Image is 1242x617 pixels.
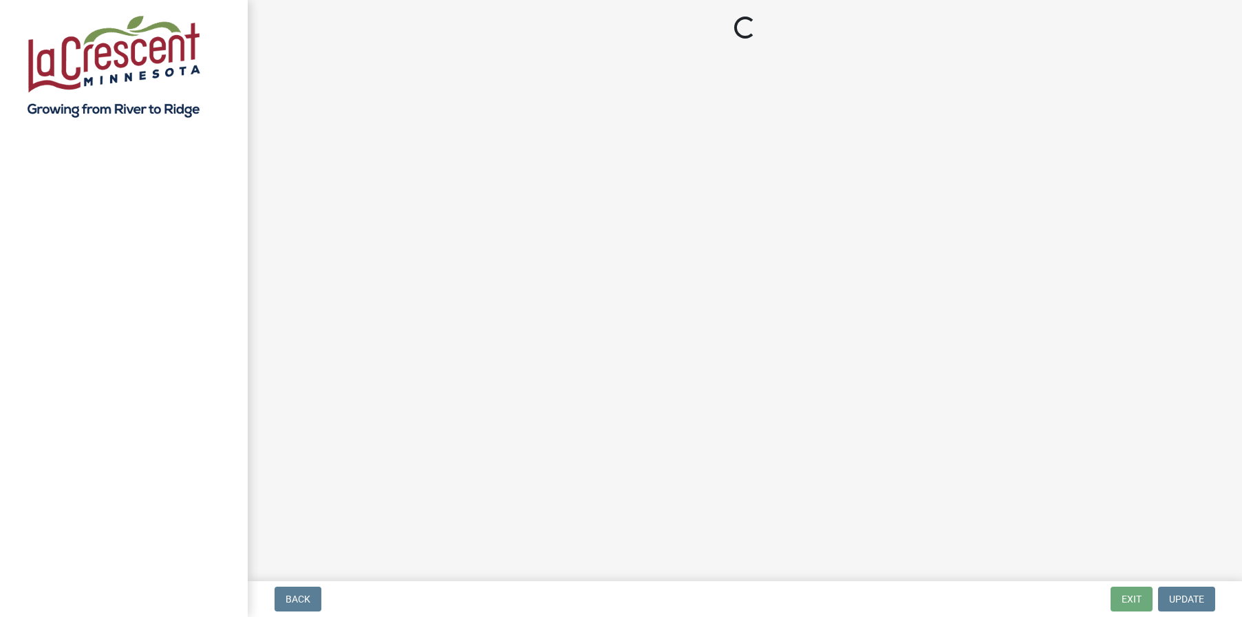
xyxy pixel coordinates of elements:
span: Back [286,594,310,605]
button: Back [275,587,321,611]
span: Update [1169,594,1204,605]
img: City of La Crescent, Minnesota [28,14,200,118]
button: Update [1158,587,1215,611]
button: Exit [1111,587,1153,611]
